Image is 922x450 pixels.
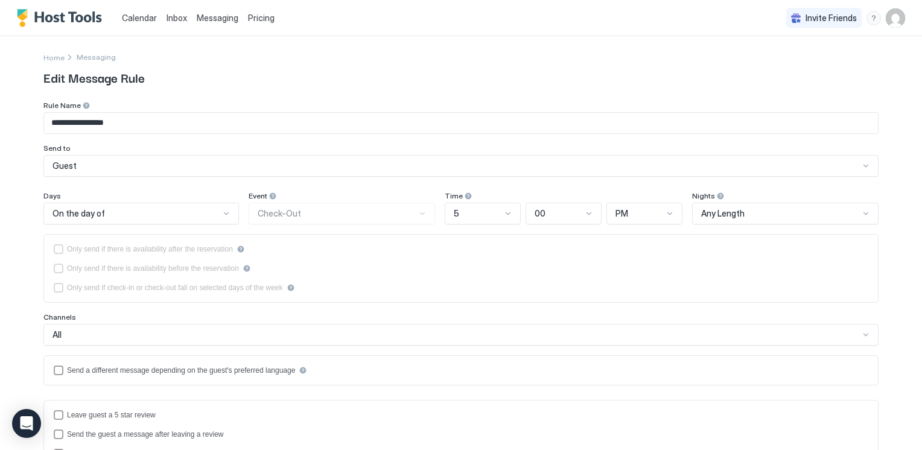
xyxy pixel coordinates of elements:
span: Any Length [701,208,745,219]
div: Leave guest a 5 star review [67,411,156,419]
span: Inbox [167,13,187,23]
div: Only send if there is availability after the reservation [67,245,233,253]
div: User profile [886,8,905,28]
span: Messaging [77,52,116,62]
span: Edit Message Rule [43,68,879,86]
a: Calendar [122,11,157,24]
a: Inbox [167,11,187,24]
div: Only send if check-in or check-out fall on selected days of the week [67,284,283,292]
span: Event [249,191,267,200]
div: Breadcrumb [77,52,116,62]
span: Nights [692,191,715,200]
span: Home [43,53,65,62]
div: Send a different message depending on the guest's preferred language [67,366,295,375]
div: isLimited [54,283,868,293]
span: Send to [43,144,71,153]
div: beforeReservation [54,264,868,273]
a: Home [43,51,65,63]
div: Send the guest a message after leaving a review [67,430,224,439]
span: Messaging [197,13,238,23]
div: Only send if there is availability before the reservation [67,264,239,273]
span: Rule Name [43,101,81,110]
span: PM [615,208,628,219]
span: Guest [52,160,77,171]
span: Days [43,191,61,200]
span: All [52,329,62,340]
a: Messaging [197,11,238,24]
div: afterReservation [54,244,868,254]
span: Pricing [248,13,275,24]
input: Input Field [44,113,878,133]
span: Calendar [122,13,157,23]
span: Time [445,191,463,200]
a: Host Tools Logo [17,9,107,27]
div: menu [866,11,881,25]
div: reviewEnabled [54,410,868,420]
span: 00 [535,208,545,219]
div: Breadcrumb [43,51,65,63]
span: Invite Friends [806,13,857,24]
div: sendMessageAfterLeavingReview [54,429,868,439]
span: Channels [43,312,76,322]
span: 5 [454,208,459,219]
div: languagesEnabled [54,366,868,375]
span: On the day of [52,208,105,219]
div: Open Intercom Messenger [12,409,41,438]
